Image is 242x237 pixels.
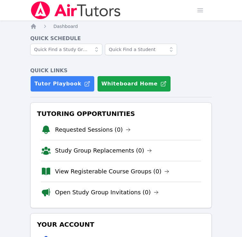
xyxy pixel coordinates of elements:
[53,23,78,30] a: Dashboard
[55,125,131,134] a: Requested Sessions (0)
[36,108,206,119] h3: Tutoring Opportunities
[55,167,169,176] a: View Registerable Course Groups (0)
[30,76,95,92] a: Tutor Playbook
[30,35,212,42] h4: Quick Schedule
[55,188,159,197] a: Open Study Group Invitations (0)
[55,146,152,155] a: Study Group Replacements (0)
[30,44,102,55] input: Quick Find a Study Group
[97,76,171,92] button: Whiteboard Home
[53,24,78,29] span: Dashboard
[30,1,121,19] img: Air Tutors
[30,23,212,30] nav: Breadcrumb
[30,67,212,75] h4: Quick Links
[105,44,177,55] input: Quick Find a Student
[36,219,206,230] h3: Your Account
